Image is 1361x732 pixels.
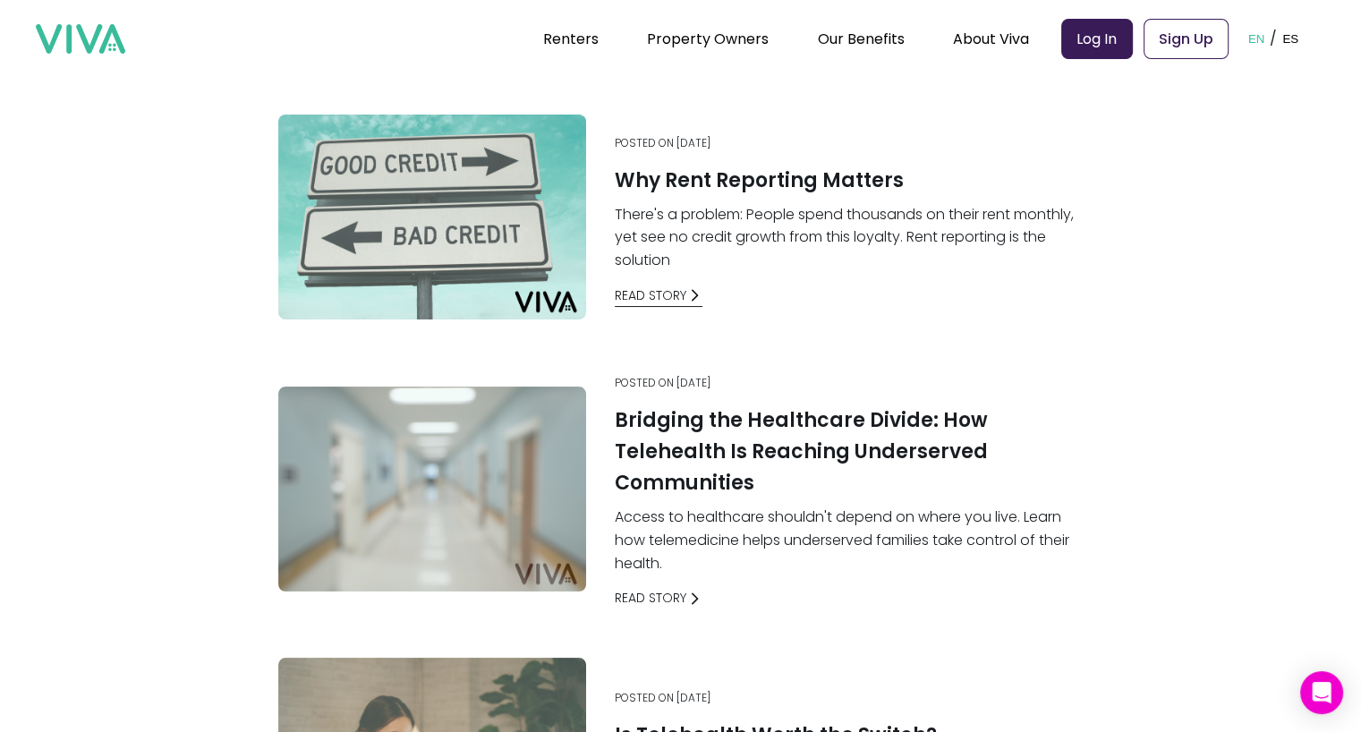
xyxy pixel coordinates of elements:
a: Read Story [615,286,703,305]
div: About Viva [953,16,1029,61]
img: Why Rent Reporting Matters [278,115,586,319]
a: Renters [543,29,599,49]
div: Our Benefits [817,16,904,61]
button: EN [1243,11,1271,66]
a: Property Owners [647,29,769,49]
a: Read Story [615,589,703,608]
button: ES [1277,11,1304,66]
a: Why Rent Reporting Matters [615,161,904,203]
p: Access to healthcare shouldn't depend on where you live. Learn how telemedicine helps underserved... [615,506,1076,575]
h1: Bridging the Healthcare Divide: How Telehealth Is Reaching Underserved Communities [615,404,1076,498]
p: Posted on [DATE] [615,376,710,390]
div: Open Intercom Messenger [1300,671,1343,714]
p: Posted on [DATE] [615,691,710,705]
a: Log In [1061,19,1133,59]
img: arrow [686,287,702,303]
a: Bridging the Healthcare Divide: How Telehealth Is Reaching Underserved Communities [615,401,1076,506]
p: There's a problem: People spend thousands on their rent monthly, yet see no credit growth from th... [615,203,1076,272]
p: / [1270,25,1277,52]
p: Posted on [DATE] [615,136,710,150]
img: arrow [686,591,702,607]
img: Bridging the Healthcare Divide: How Telehealth Is Reaching Underserved Communities [278,387,586,592]
h1: Why Rent Reporting Matters [615,165,904,196]
img: viva [36,24,125,55]
a: Sign Up [1144,19,1229,59]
